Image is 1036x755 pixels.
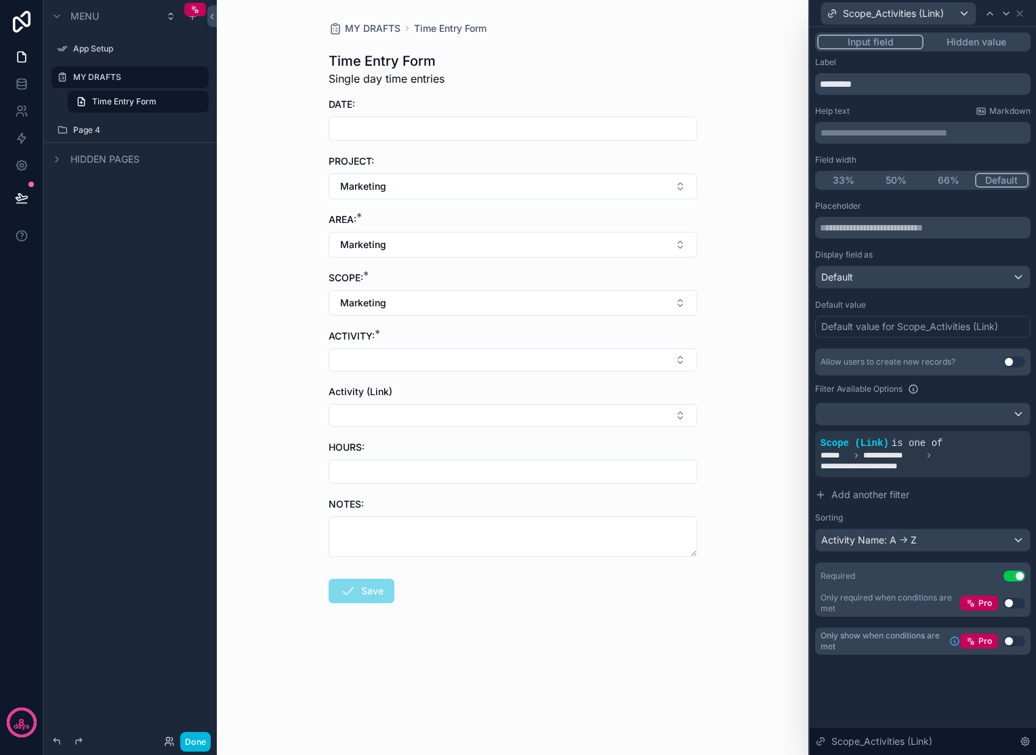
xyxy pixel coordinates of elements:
[340,296,386,310] span: Marketing
[329,272,363,283] span: SCOPE:
[92,96,157,107] span: Time Entry Form
[815,529,1031,552] button: Activity Name: A -> Z
[329,70,444,87] span: Single day time entries
[329,174,697,199] button: Select Button
[815,483,1031,507] button: Add another filter
[815,122,1031,144] div: scrollable content
[816,529,1030,551] div: Activity Name: A -> Z
[340,180,386,193] span: Marketing
[329,22,400,35] a: MY DRAFTS
[18,716,24,729] p: 8
[815,106,850,117] label: Help text
[180,732,211,752] button: Done
[329,52,444,70] h1: Time Entry Form
[831,488,909,502] span: Add another filter
[73,72,201,83] label: MY DRAFTS
[70,152,140,166] span: Hidden pages
[815,249,873,260] label: Display field as
[817,173,870,188] button: 33%
[831,735,932,748] span: Scope_Activities (Link)
[821,592,960,614] div: Only required when conditions are met
[329,213,356,225] span: AREA:
[821,630,944,652] span: Only show when conditions are met
[821,438,889,449] span: Scope (Link)
[843,7,944,20] span: Scope_Activities (Link)
[821,356,955,367] div: Allow users to create new records?
[815,266,1031,289] button: Default
[414,22,486,35] a: Time Entry Form
[329,98,355,110] span: DATE:
[329,386,392,397] span: Activity (Link)
[821,571,855,581] div: Required
[73,125,201,136] label: Page 4
[329,404,697,427] button: Select Button
[815,384,903,394] label: Filter Available Options
[340,238,386,251] span: Marketing
[329,348,697,371] button: Select Button
[815,300,866,310] label: Default value
[329,290,697,316] button: Select Button
[892,438,943,449] span: is one of
[976,106,1031,117] a: Markdown
[821,2,976,25] button: Scope_Activities (Link)
[329,232,697,258] button: Select Button
[329,498,364,510] span: NOTES:
[329,155,374,167] span: PROJECT:
[817,35,924,49] button: Input field
[975,173,1029,188] button: Default
[978,636,992,647] span: Pro
[815,155,856,165] label: Field width
[329,330,375,342] span: ACTIVITY:
[14,721,30,732] p: days
[815,201,861,211] label: Placeholder
[978,598,992,609] span: Pro
[815,57,836,68] label: Label
[922,173,975,188] button: 66%
[329,441,365,453] span: HOURS:
[70,9,99,23] span: Menu
[68,91,209,113] a: Time Entry Form
[924,35,1029,49] button: Hidden value
[345,22,400,35] span: MY DRAFTS
[821,270,853,284] span: Default
[73,43,201,54] label: App Setup
[821,320,998,333] div: Default value for Scope_Activities (Link)
[815,512,843,523] label: Sorting
[870,173,923,188] button: 50%
[989,106,1031,117] span: Markdown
